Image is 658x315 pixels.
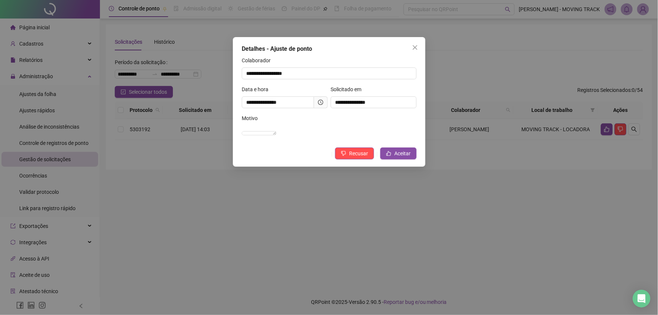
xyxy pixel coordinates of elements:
span: Recusar [349,149,368,157]
label: Motivo [242,114,263,122]
span: Aceitar [394,149,411,157]
button: Close [409,42,421,53]
span: dislike [341,151,346,156]
span: clock-circle [318,100,323,105]
button: Aceitar [380,147,417,159]
div: Open Intercom Messenger [633,290,651,308]
button: Recusar [335,147,374,159]
div: Detalhes - Ajuste de ponto [242,44,417,53]
label: Data e hora [242,85,273,93]
span: like [386,151,391,156]
span: close [412,44,418,50]
label: Solicitado em [331,85,366,93]
label: Colaborador [242,56,275,64]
